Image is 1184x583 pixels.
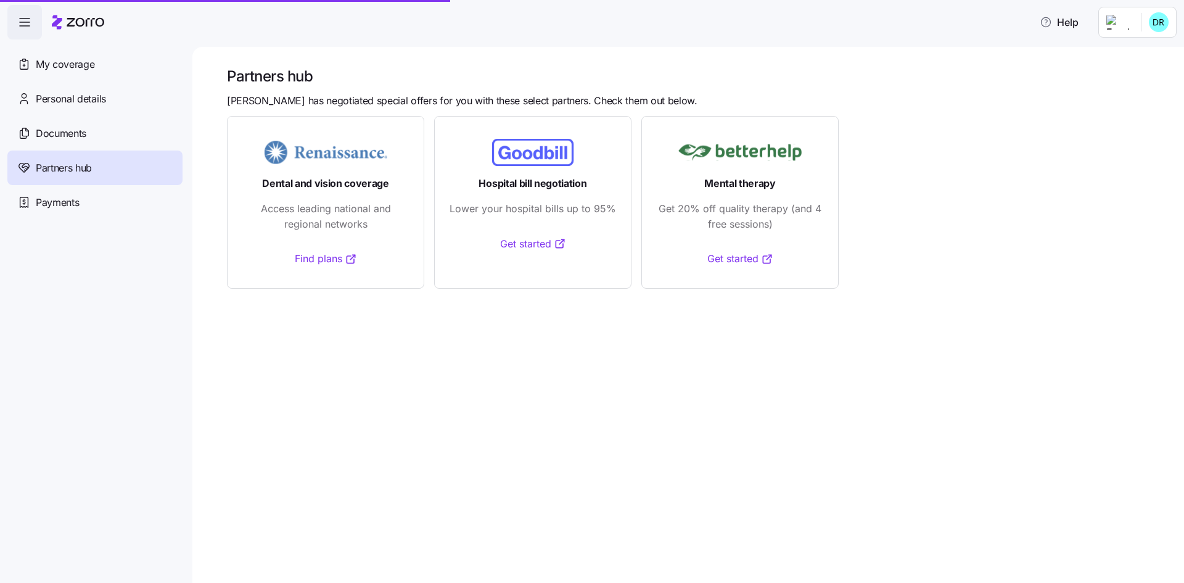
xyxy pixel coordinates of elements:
[25,88,222,130] p: Hi [PERSON_NAME] 👋
[7,185,183,220] a: Payments
[227,67,1167,86] h1: Partners hub
[479,176,586,191] span: Hospital bill negotiation
[7,81,183,116] a: Personal details
[36,126,86,141] span: Documents
[1040,15,1079,30] span: Help
[657,201,823,232] span: Get 20% off quality therapy (and 4 free sessions)
[18,212,229,236] button: Search for help
[242,201,409,232] span: Access leading national and regional networks
[36,160,92,176] span: Partners hub
[500,236,566,252] a: Get started
[1149,12,1169,32] img: fd093e2bdb90700abee466f9f392cb12
[1030,10,1088,35] button: Help
[295,251,357,267] a: Find plans
[707,251,773,267] a: Get started
[18,336,229,371] div: What is [PERSON_NAME]’s smart plan selection platform?
[25,282,207,295] div: QLE overview
[82,385,164,434] button: Messages
[18,241,229,277] div: How do I know if my initial premium was paid, or if I am set up with autopay?
[262,176,389,191] span: Dental and vision coverage
[1106,15,1131,30] img: Employer logo
[36,195,79,210] span: Payments
[25,130,222,151] p: How can we help?
[18,300,229,336] div: What if I want help from an Enrollment Expert choosing a plan?
[18,277,229,300] div: QLE overview
[25,23,98,43] img: logo
[25,176,206,189] div: Send us a message
[704,176,776,191] span: Mental therapy
[7,151,183,185] a: Partners hub
[27,416,55,424] span: Home
[12,166,234,200] div: Send us a message
[102,416,145,424] span: Messages
[212,20,234,42] div: Close
[25,341,207,366] div: What is [PERSON_NAME]’s smart plan selection platform?
[36,91,106,107] span: Personal details
[195,416,215,424] span: Help
[7,47,183,81] a: My coverage
[25,305,207,331] div: What if I want help from an Enrollment Expert choosing a plan?
[7,116,183,151] a: Documents
[165,385,247,434] button: Help
[450,201,616,217] span: Lower your hospital bills up to 95%
[36,57,94,72] span: My coverage
[25,218,100,231] span: Search for help
[227,93,697,109] span: [PERSON_NAME] has negotiated special offers for you with these select partners. Check them out be...
[25,246,207,272] div: How do I know if my initial premium was paid, or if I am set up with autopay?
